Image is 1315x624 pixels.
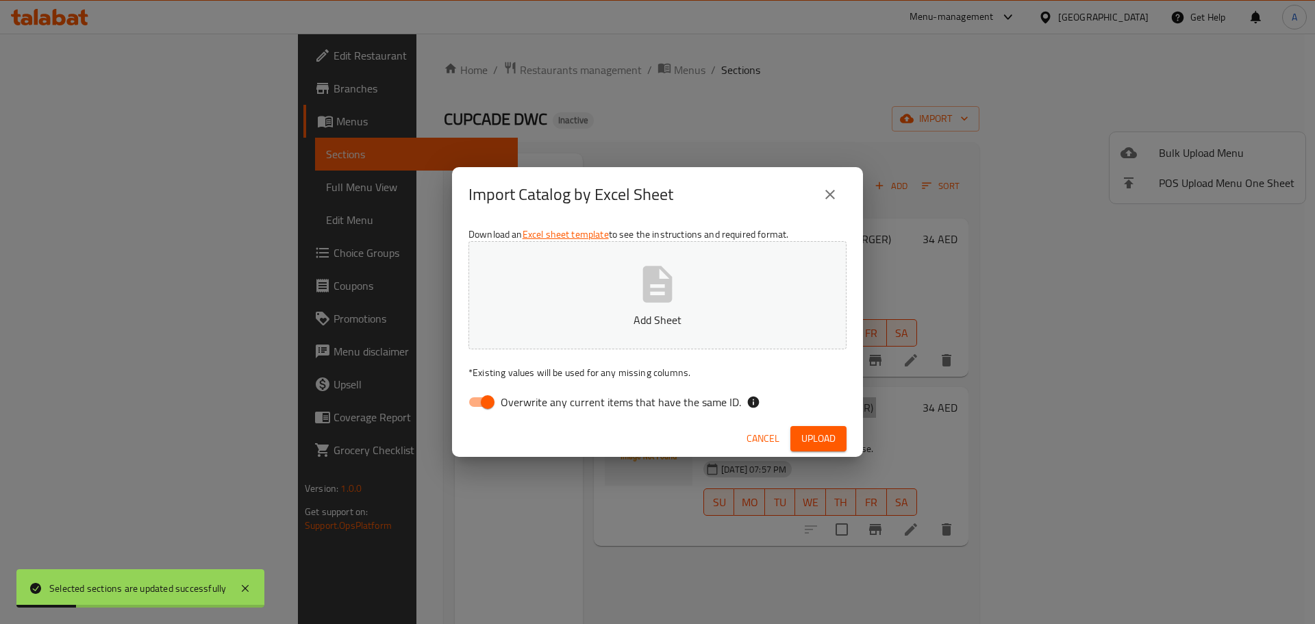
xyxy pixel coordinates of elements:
[747,430,779,447] span: Cancel
[523,225,609,243] a: Excel sheet template
[49,581,226,596] div: Selected sections are updated successfully
[452,222,863,421] div: Download an to see the instructions and required format.
[468,366,847,379] p: Existing values will be used for any missing columns.
[814,178,847,211] button: close
[741,426,785,451] button: Cancel
[747,395,760,409] svg: If the overwrite option isn't selected, then the items that match an existing ID will be ignored ...
[468,184,673,205] h2: Import Catalog by Excel Sheet
[790,426,847,451] button: Upload
[801,430,836,447] span: Upload
[468,241,847,349] button: Add Sheet
[490,312,825,328] p: Add Sheet
[501,394,741,410] span: Overwrite any current items that have the same ID.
